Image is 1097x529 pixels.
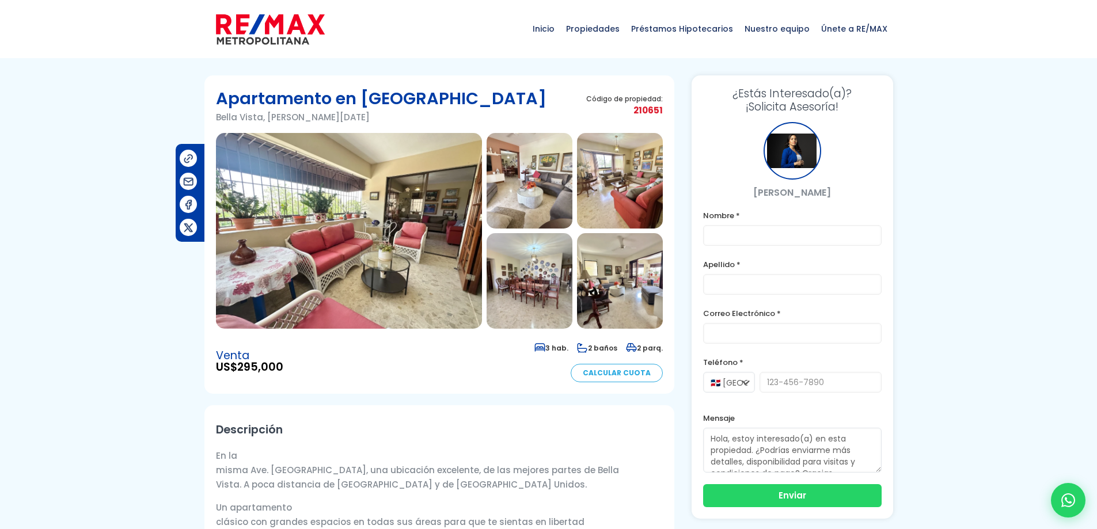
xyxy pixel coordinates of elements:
[577,233,663,329] img: Apartamento en Bella Vista
[487,233,572,329] img: Apartamento en Bella Vista
[183,222,195,234] img: Compartir
[815,12,893,46] span: Únete a RE/MAX
[703,257,882,272] label: Apellido *
[764,122,821,180] div: Arisleidy Santos
[586,94,663,103] span: Código de propiedad:
[216,110,546,124] p: Bella Vista, [PERSON_NAME][DATE]
[534,343,568,353] span: 3 hab.
[577,133,663,229] img: Apartamento en Bella Vista
[183,176,195,188] img: Compartir
[703,208,882,223] label: Nombre *
[703,428,882,473] textarea: Hola, estoy interesado(a) en esta propiedad. ¿Podrías enviarme más detalles, disponibilidad para ...
[487,133,572,229] img: Apartamento en Bella Vista
[739,12,815,46] span: Nuestro equipo
[216,361,283,373] span: US$
[703,411,882,425] label: Mensaje
[625,12,739,46] span: Préstamos Hipotecarios
[571,364,663,382] a: Calcular Cuota
[527,12,560,46] span: Inicio
[560,12,625,46] span: Propiedades
[760,372,882,393] input: 123-456-7890
[183,199,195,211] img: Compartir
[216,12,325,47] img: remax-metropolitana-logo
[703,306,882,321] label: Correo Electrónico *
[216,417,663,443] h2: Descripción
[216,350,283,361] span: Venta
[703,355,882,370] label: Teléfono *
[237,359,283,375] span: 295,000
[216,450,619,490] span: En la misma Ave. [GEOGRAPHIC_DATA], una ubicación excelente, de las mejores partes de Bella Vista...
[703,484,882,507] button: Enviar
[703,87,882,113] h3: ¡Solicita Asesoría!
[577,343,617,353] span: 2 baños
[703,87,882,100] span: ¿Estás Interesado(a)?
[586,103,663,117] span: 210651
[626,343,663,353] span: 2 parq.
[183,153,195,165] img: Compartir
[703,185,882,200] p: [PERSON_NAME]
[216,133,482,329] img: Apartamento en Bella Vista
[216,87,546,110] h1: Apartamento en [GEOGRAPHIC_DATA]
